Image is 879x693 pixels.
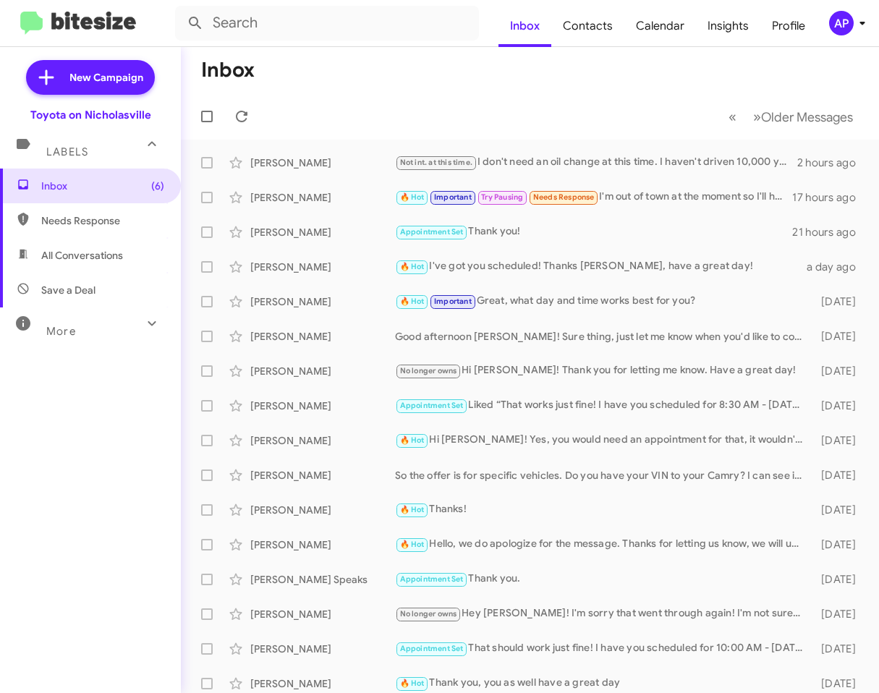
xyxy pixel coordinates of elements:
[400,158,472,167] span: Not int. at this time.
[720,102,745,132] button: Previous
[41,248,123,263] span: All Conversations
[810,399,868,413] div: [DATE]
[760,5,817,47] a: Profile
[810,364,868,378] div: [DATE]
[498,5,551,47] a: Inbox
[30,108,151,122] div: Toyota on Nicholasville
[400,401,464,410] span: Appointment Set
[41,179,164,193] span: Inbox
[250,260,395,274] div: [PERSON_NAME]
[624,5,696,47] a: Calendar
[400,227,464,237] span: Appointment Set
[250,468,395,482] div: [PERSON_NAME]
[395,675,810,692] div: Thank you, you as well have a great day
[400,505,425,514] span: 🔥 Hot
[810,676,868,691] div: [DATE]
[201,59,255,82] h1: Inbox
[696,5,760,47] a: Insights
[395,258,807,275] div: I've got you scheduled! Thanks [PERSON_NAME], have a great day!
[797,156,867,170] div: 2 hours ago
[810,607,868,621] div: [DATE]
[810,572,868,587] div: [DATE]
[395,468,810,482] div: So the offer is for specific vehicles. Do you have your VIN to your Camry? I can see if there are...
[400,574,464,584] span: Appointment Set
[551,5,624,47] a: Contacts
[810,537,868,552] div: [DATE]
[810,468,868,482] div: [DATE]
[792,225,867,239] div: 21 hours ago
[250,329,395,344] div: [PERSON_NAME]
[395,224,792,240] div: Thank you!
[395,536,810,553] div: Hello, we do apologize for the message. Thanks for letting us know, we will update our records! H...
[395,432,810,448] div: Hi [PERSON_NAME]! Yes, you would need an appointment for that, it wouldn't take long at all. Do y...
[151,179,164,193] span: (6)
[817,11,863,35] button: AP
[46,145,88,158] span: Labels
[395,640,810,657] div: That should work just fine! I have you scheduled for 10:00 AM - [DATE]. Let me know if you need a...
[250,399,395,413] div: [PERSON_NAME]
[434,297,472,306] span: Important
[250,537,395,552] div: [PERSON_NAME]
[250,364,395,378] div: [PERSON_NAME]
[41,283,95,297] span: Save a Deal
[400,540,425,549] span: 🔥 Hot
[395,397,810,414] div: Liked “That works just fine! I have you scheduled for 8:30 AM - [DATE]. Let me know if you need a...
[395,571,810,587] div: Thank you.
[744,102,862,132] button: Next
[250,676,395,691] div: [PERSON_NAME]
[761,109,853,125] span: Older Messages
[395,329,810,344] div: Good afternoon [PERSON_NAME]! Sure thing, just let me know when you'd like to come in! :)
[400,366,457,375] span: No longer owns
[46,325,76,338] span: More
[400,262,425,271] span: 🔥 Hot
[810,642,868,656] div: [DATE]
[753,108,761,126] span: »
[400,644,464,653] span: Appointment Set
[807,260,867,274] div: a day ago
[400,192,425,202] span: 🔥 Hot
[250,572,395,587] div: [PERSON_NAME] Speaks
[400,435,425,445] span: 🔥 Hot
[400,679,425,688] span: 🔥 Hot
[395,293,810,310] div: Great, what day and time works best for you?
[69,70,143,85] span: New Campaign
[395,154,797,171] div: I don't need an oil change at this time. I haven't driven 10,000 yet.
[395,362,810,379] div: Hi [PERSON_NAME]! Thank you for letting me know. Have a great day!
[250,190,395,205] div: [PERSON_NAME]
[810,329,868,344] div: [DATE]
[250,156,395,170] div: [PERSON_NAME]
[41,213,164,228] span: Needs Response
[250,433,395,448] div: [PERSON_NAME]
[434,192,472,202] span: Important
[829,11,854,35] div: AP
[400,609,457,618] span: No longer owns
[533,192,595,202] span: Needs Response
[250,503,395,517] div: [PERSON_NAME]
[810,433,868,448] div: [DATE]
[810,294,868,309] div: [DATE]
[250,607,395,621] div: [PERSON_NAME]
[250,225,395,239] div: [PERSON_NAME]
[175,6,479,41] input: Search
[250,642,395,656] div: [PERSON_NAME]
[26,60,155,95] a: New Campaign
[400,297,425,306] span: 🔥 Hot
[395,501,810,518] div: Thanks!
[395,189,792,205] div: I'm out of town at the moment so I'll have to find the best time once I'm back
[721,102,862,132] nav: Page navigation example
[810,503,868,517] div: [DATE]
[729,108,736,126] span: «
[250,294,395,309] div: [PERSON_NAME]
[481,192,523,202] span: Try Pausing
[792,190,867,205] div: 17 hours ago
[395,605,810,622] div: Hey [PERSON_NAME]! I'm sorry that went through again! I'm not sure why it didn't remove you from ...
